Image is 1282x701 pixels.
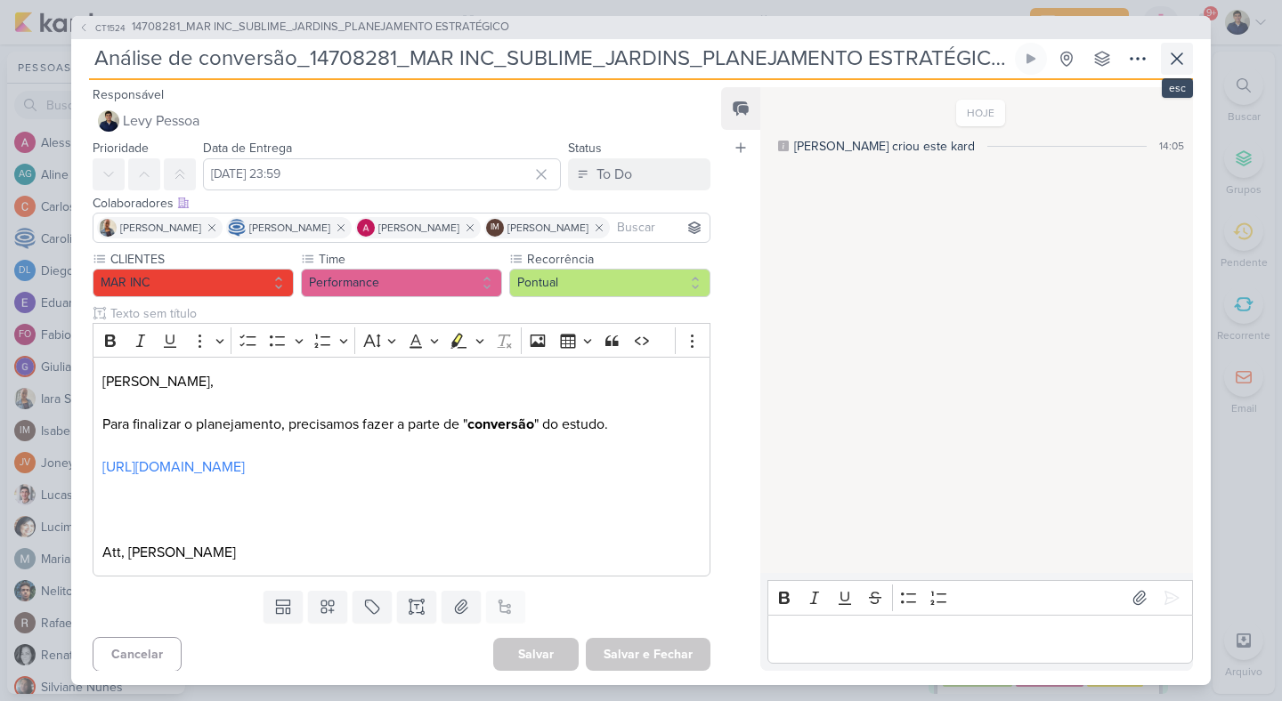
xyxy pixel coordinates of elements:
[568,141,602,156] label: Status
[228,219,246,237] img: Caroline Traven De Andrade
[93,357,710,576] div: Editor editing area: main
[93,323,710,358] div: Editor toolbar
[491,223,499,232] p: IM
[525,250,710,269] label: Recorrência
[357,219,375,237] img: Alessandra Gomes
[93,105,710,137] button: Levy Pessoa
[317,250,502,269] label: Time
[767,615,1193,664] div: Editor editing area: main
[794,137,975,156] div: [PERSON_NAME] criou este kard
[507,220,588,236] span: [PERSON_NAME]
[467,415,534,433] strong: conversão
[98,110,119,132] img: Levy Pessoa
[93,141,149,156] label: Prioridade
[1162,78,1193,98] div: esc
[301,269,502,297] button: Performance
[93,269,294,297] button: MAR INC
[596,164,632,185] div: To Do
[486,219,504,237] div: Isabella Machado Guimarães
[509,269,710,297] button: Pontual
[93,637,182,672] button: Cancelar
[107,304,710,323] input: Texto sem título
[568,158,710,190] button: To Do
[1159,138,1184,154] div: 14:05
[767,580,1193,615] div: Editor toolbar
[613,217,706,238] input: Buscar
[102,520,701,563] p: Att, [PERSON_NAME]
[99,219,117,237] img: Iara Santos
[203,141,292,156] label: Data de Entrega
[1024,52,1038,66] div: Ligar relógio
[102,414,701,435] p: Para finalizar o planejamento, precisamos fazer a parte de " " do estudo.
[89,43,1011,75] input: Kard Sem Título
[378,220,459,236] span: [PERSON_NAME]
[102,371,701,392] p: [PERSON_NAME],
[203,158,561,190] input: Select a date
[93,194,710,213] div: Colaboradores
[102,458,245,476] a: [URL][DOMAIN_NAME]
[120,220,201,236] span: [PERSON_NAME]
[109,250,294,269] label: CLIENTES
[249,220,330,236] span: [PERSON_NAME]
[93,87,164,102] label: Responsável
[123,110,199,132] span: Levy Pessoa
